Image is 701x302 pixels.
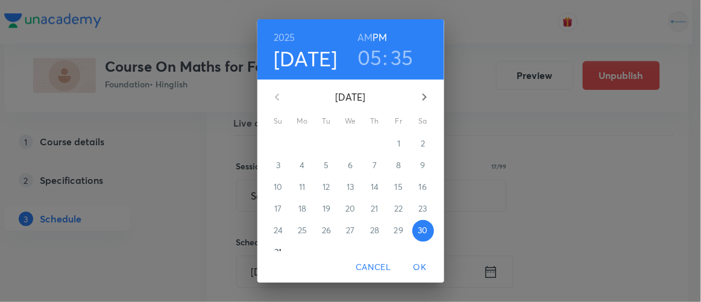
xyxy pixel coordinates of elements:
[292,115,313,127] span: Mo
[391,45,413,70] button: 35
[316,115,338,127] span: Tu
[357,29,373,46] button: AM
[412,220,434,242] button: 30
[356,260,391,275] span: Cancel
[274,246,281,258] p: 31
[364,115,386,127] span: Th
[401,256,439,278] button: OK
[357,45,382,70] button: 05
[268,242,289,263] button: 31
[274,29,295,46] button: 2025
[268,115,289,127] span: Su
[340,115,362,127] span: We
[373,29,387,46] button: PM
[274,46,338,71] button: [DATE]
[406,260,435,275] span: OK
[418,224,427,236] p: 30
[292,90,410,104] p: [DATE]
[412,115,434,127] span: Sa
[383,45,388,70] h3: :
[351,256,395,278] button: Cancel
[388,115,410,127] span: Fr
